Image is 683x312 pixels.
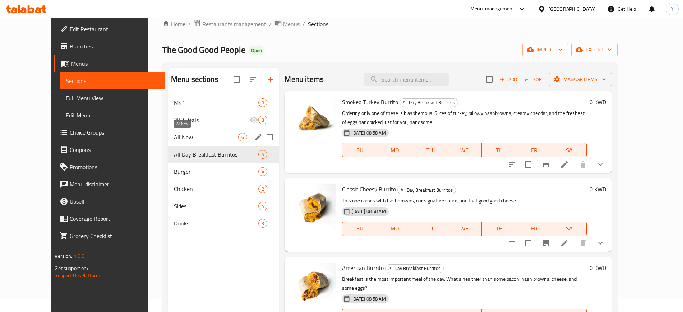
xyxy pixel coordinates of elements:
[349,208,388,215] span: [DATE] 08:58 AM
[470,5,514,13] div: Menu-management
[450,223,479,234] span: WE
[54,193,165,210] a: Upsell
[168,197,279,215] div: Sides4
[174,116,250,124] div: 2KD Deals
[54,124,165,141] a: Choice Groups
[303,20,305,28] li: /
[671,5,674,13] span: Y
[574,156,592,173] button: delete
[54,227,165,245] a: Grocery Checklist
[400,98,458,107] div: All Day Breakfast Burritos
[415,145,444,155] span: TU
[503,156,521,173] button: sort-choices
[54,141,165,158] a: Coupons
[577,45,612,54] span: export
[482,222,517,236] button: TH
[521,157,536,172] span: Select to update
[174,185,259,193] div: Chicken
[258,185,267,193] div: items
[250,116,258,124] svg: Inactive section
[349,295,388,302] span: [DATE] 08:58 AM
[412,143,447,157] button: TU
[54,176,165,193] a: Menu disclaimer
[70,25,159,33] span: Edit Restaurant
[522,43,568,56] button: import
[258,219,267,228] div: items
[70,180,159,188] span: Menu disclaimer
[342,262,384,273] span: American Burrito
[174,98,259,107] span: M41
[162,20,185,28] a: Home
[528,45,563,54] span: import
[171,74,218,85] h2: Menu sections
[552,222,587,236] button: SA
[66,94,159,102] span: Full Menu View
[274,19,300,29] a: Menus
[188,20,191,28] li: /
[259,186,267,192] span: 2
[552,143,587,157] button: SA
[71,59,159,68] span: Menus
[258,202,267,210] div: items
[259,168,267,175] span: 4
[168,94,279,111] div: M413
[574,234,592,252] button: delete
[525,75,544,84] span: Sort
[259,99,267,106] span: 3
[555,223,584,234] span: SA
[342,184,396,195] span: Classic Cheesy Burrito
[523,74,546,85] button: Sort
[517,222,552,236] button: FR
[283,20,300,28] span: Menus
[55,251,72,261] span: Version:
[290,263,336,309] img: American Burrito
[503,234,521,252] button: sort-choices
[290,184,336,230] img: Classic Cheesy Burrito
[290,97,336,143] img: Smoked Turkey Burrito
[397,186,456,194] div: All Day Breakfast Burritos
[412,222,447,236] button: TU
[377,222,412,236] button: MO
[174,219,259,228] span: Drinks
[168,163,279,180] div: Burger4
[415,223,444,234] span: TU
[54,20,165,38] a: Edit Restaurant
[482,143,517,157] button: TH
[258,150,267,159] div: items
[342,97,398,107] span: Smoked Turkey Burrito
[259,203,267,210] span: 4
[590,184,606,194] h6: 0 KWD
[269,20,272,28] li: /
[596,160,605,169] svg: Show Choices
[55,264,88,273] span: Get support on:
[168,111,279,129] div: 2KD Deals3
[259,151,267,158] span: 4
[54,158,165,176] a: Promotions
[590,97,606,107] h6: 0 KWD
[521,236,536,251] span: Select to update
[194,19,266,29] a: Restaurants management
[168,91,279,235] nav: Menu sections
[342,275,586,293] p: Breakfast is the most important meal of the day. What's healthier than some bacon, hash browns, c...
[385,264,444,273] div: All Day Breakfast Burritos
[258,98,267,107] div: items
[485,145,514,155] span: TH
[386,264,443,273] span: All Day Breakfast Burritos
[555,145,584,155] span: SA
[590,263,606,273] h6: 0 KWD
[70,163,159,171] span: Promotions
[592,156,609,173] button: show more
[54,210,165,227] a: Coverage Report
[555,75,606,84] span: Manage items
[380,223,409,234] span: MO
[174,167,259,176] span: Burger
[74,251,85,261] span: 1.0.0
[66,76,159,85] span: Sections
[520,223,549,234] span: FR
[259,220,267,227] span: 3
[248,46,265,55] div: Open
[70,42,159,51] span: Branches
